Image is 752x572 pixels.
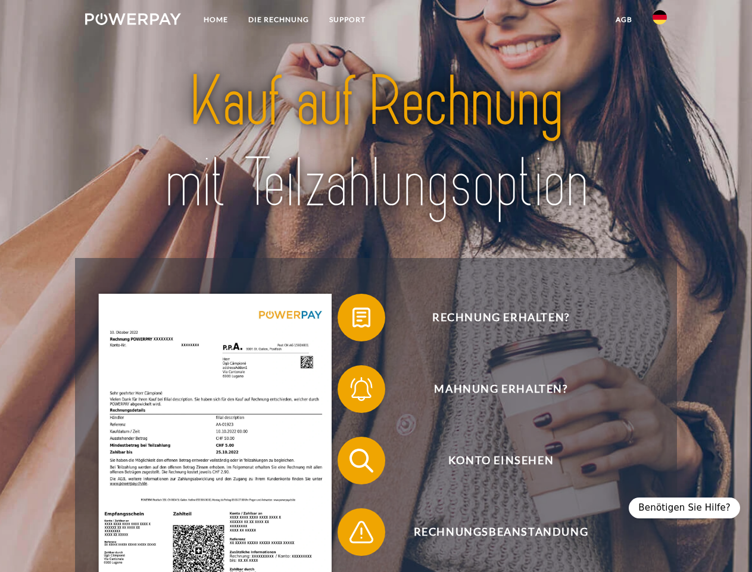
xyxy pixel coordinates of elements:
a: Home [194,9,238,30]
div: Benötigen Sie Hilfe? [629,498,740,518]
img: qb_warning.svg [347,517,376,547]
img: de [653,10,667,24]
a: agb [606,9,642,30]
button: Konto einsehen [338,437,647,484]
button: Rechnungsbeanstandung [338,508,647,556]
a: SUPPORT [319,9,376,30]
img: qb_bill.svg [347,303,376,332]
img: title-powerpay_de.svg [114,57,638,228]
span: Rechnung erhalten? [355,294,647,341]
span: Konto einsehen [355,437,647,484]
span: Mahnung erhalten? [355,365,647,413]
button: Mahnung erhalten? [338,365,647,413]
a: DIE RECHNUNG [238,9,319,30]
img: qb_search.svg [347,446,376,475]
img: logo-powerpay-white.svg [85,13,181,25]
img: qb_bell.svg [347,374,376,404]
button: Rechnung erhalten? [338,294,647,341]
span: Rechnungsbeanstandung [355,508,647,556]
